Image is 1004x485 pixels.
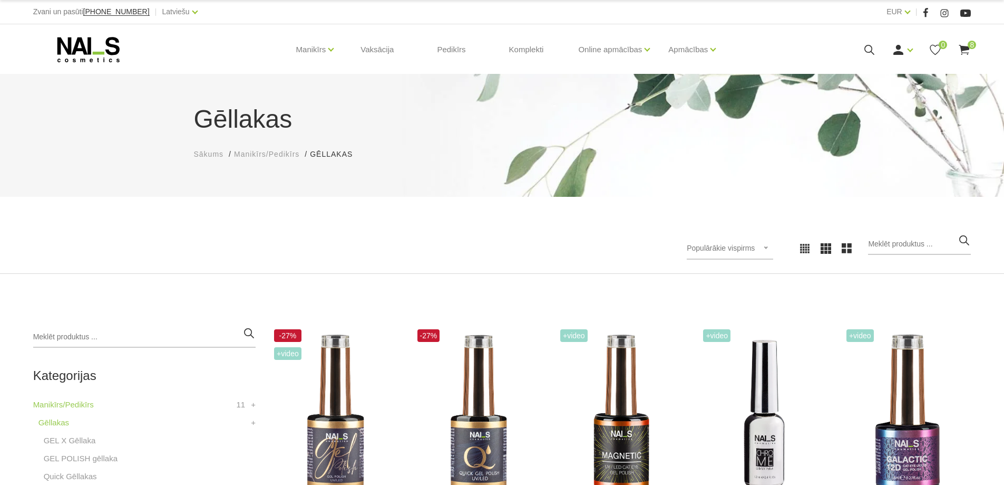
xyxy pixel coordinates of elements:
span: | [155,5,157,18]
a: GEL X Gēllaka [44,434,96,447]
a: Manikīrs/Pedikīrs [234,149,299,160]
a: Latviešu [162,5,190,18]
h2: Kategorijas [33,369,256,383]
span: 8 [968,41,976,49]
span: Manikīrs/Pedikīrs [234,150,299,158]
span: 0 [939,41,947,49]
input: Meklēt produktus ... [868,234,971,255]
a: + [251,398,256,411]
a: GEL POLISH gēllaka [44,452,118,465]
div: Zvani un pasūti [33,5,150,18]
h1: Gēllakas [194,100,811,138]
span: +Video [560,329,588,342]
a: Manikīrs/Pedikīrs [33,398,94,411]
span: | [915,5,918,18]
a: 0 [929,43,942,56]
span: -27% [274,329,301,342]
a: Manikīrs [296,28,326,71]
a: Sākums [194,149,224,160]
span: -27% [417,329,440,342]
a: + [251,416,256,429]
span: +Video [274,347,301,360]
a: Komplekti [501,24,552,75]
a: Online apmācības [578,28,642,71]
a: Gēllakas [38,416,69,429]
input: Meklēt produktus ... [33,327,256,348]
a: EUR [886,5,902,18]
a: Pedikīrs [428,24,474,75]
li: Gēllakas [310,149,363,160]
span: +Video [846,329,874,342]
span: 11 [236,398,245,411]
a: Quick Gēllakas [44,470,97,483]
a: Apmācības [668,28,708,71]
span: Populārākie vispirms [687,244,755,252]
a: Vaksācija [352,24,402,75]
a: 8 [958,43,971,56]
span: [PHONE_NUMBER] [83,7,150,16]
a: [PHONE_NUMBER] [83,8,150,16]
span: Sākums [194,150,224,158]
span: +Video [703,329,730,342]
